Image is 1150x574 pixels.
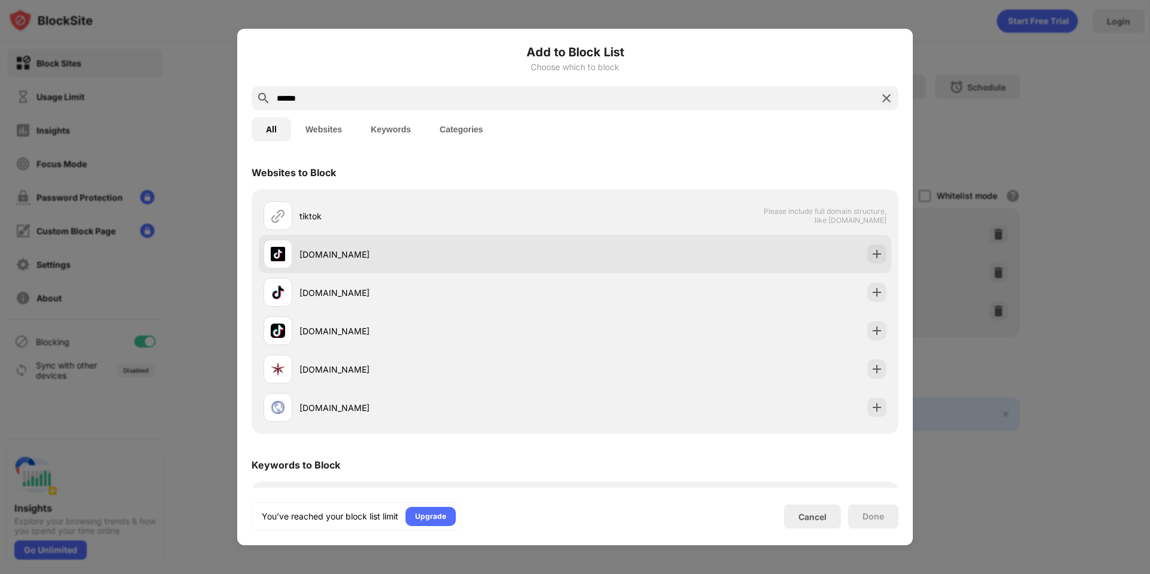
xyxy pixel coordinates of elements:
[415,510,446,522] div: Upgrade
[252,117,291,141] button: All
[299,363,575,376] div: [DOMAIN_NAME]
[862,512,884,521] div: Done
[763,207,886,225] span: Please include full domain structure, like [DOMAIN_NAME]
[271,209,285,223] img: url.svg
[256,91,271,105] img: search.svg
[271,324,285,338] img: favicons
[299,401,575,414] div: [DOMAIN_NAME]
[271,362,285,376] img: favicons
[252,167,336,179] div: Websites to Block
[271,285,285,300] img: favicons
[879,91,894,105] img: search-close
[798,512,827,522] div: Cancel
[271,400,285,415] img: favicons
[271,247,285,261] img: favicons
[291,117,356,141] button: Websites
[356,117,425,141] button: Keywords
[425,117,497,141] button: Categories
[299,325,575,337] div: [DOMAIN_NAME]
[252,459,340,471] div: Keywords to Block
[262,510,398,522] div: You’ve reached your block list limit
[299,248,575,261] div: [DOMAIN_NAME]
[299,286,575,299] div: [DOMAIN_NAME]
[252,62,898,72] div: Choose which to block
[299,210,575,222] div: tiktok
[252,43,898,61] h6: Add to Block List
